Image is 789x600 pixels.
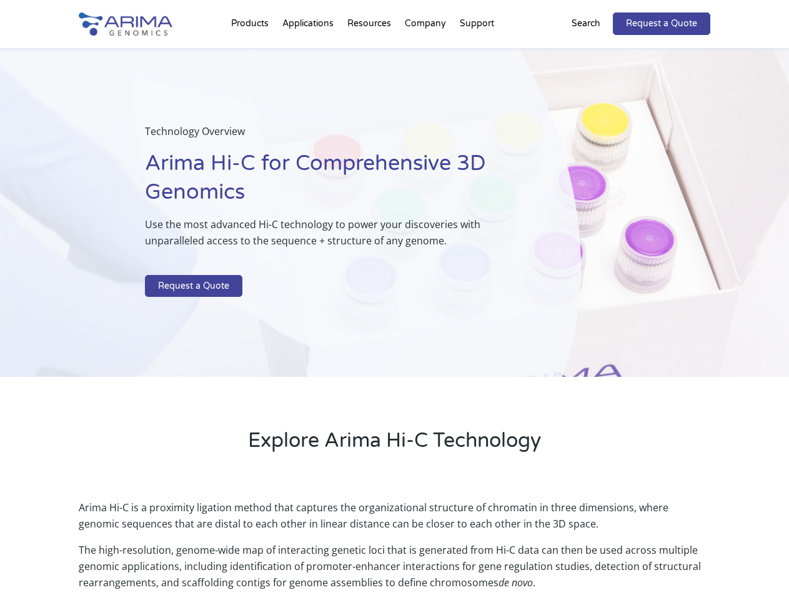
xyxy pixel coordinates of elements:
p: Search [572,16,600,32]
i: de novo [499,576,533,589]
h2: Explore Arima Hi-C Technology [79,427,710,464]
h1: Arima Hi-C for Comprehensive 3D Genomics [145,149,518,216]
img: Arima-Genomics-logo [79,12,172,36]
a: Request a Quote [145,275,242,297]
p: Use the most advanced Hi-C technology to power your discoveries with unparalleled access to the s... [145,216,518,259]
a: Request a Quote [613,12,710,35]
p: Technology Overview [145,123,518,149]
p: Arima Hi-C is a proximity ligation method that captures the organizational structure of chromatin... [79,499,710,542]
